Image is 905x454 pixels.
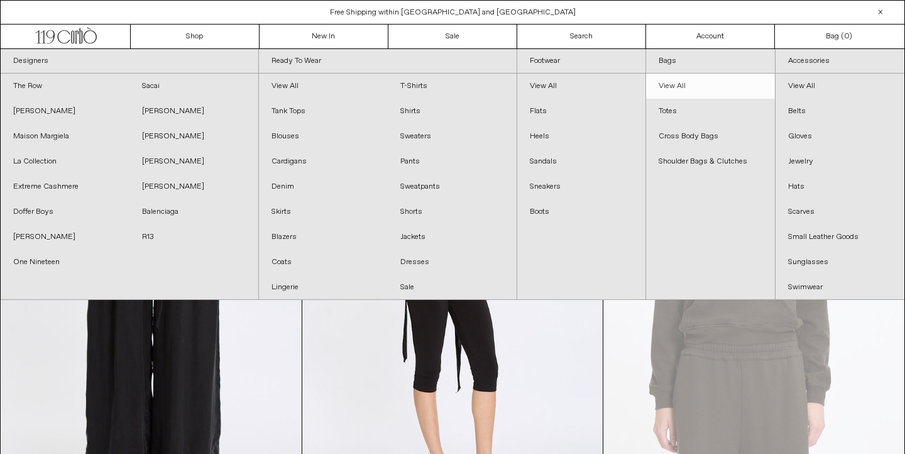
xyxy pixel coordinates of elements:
[1,149,129,174] a: La Collection
[776,275,904,300] a: Swimwear
[259,275,388,300] a: Lingerie
[517,199,646,224] a: Boots
[129,224,258,250] a: R13
[388,149,517,174] a: Pants
[517,49,646,74] a: Footwear
[517,25,646,48] a: Search
[776,199,904,224] a: Scarves
[259,224,388,250] a: Blazers
[259,124,388,149] a: Blouses
[776,250,904,275] a: Sunglasses
[129,74,258,99] a: Sacai
[330,8,576,18] a: Free Shipping within [GEOGRAPHIC_DATA] and [GEOGRAPHIC_DATA]
[388,25,517,48] a: Sale
[129,149,258,174] a: [PERSON_NAME]
[1,74,129,99] a: The Row
[259,199,388,224] a: Skirts
[129,174,258,199] a: [PERSON_NAME]
[388,199,517,224] a: Shorts
[131,25,260,48] a: Shop
[776,149,904,174] a: Jewelry
[388,275,517,300] a: Sale
[259,250,388,275] a: Coats
[646,49,775,74] a: Bags
[388,74,517,99] a: T-Shirts
[844,31,849,42] span: 0
[129,99,258,124] a: [PERSON_NAME]
[1,174,129,199] a: Extreme Cashmere
[517,74,646,99] a: View All
[1,224,129,250] a: [PERSON_NAME]
[388,224,517,250] a: Jackets
[646,25,775,48] a: Account
[1,99,129,124] a: [PERSON_NAME]
[844,31,852,42] span: )
[646,149,775,174] a: Shoulder Bags & Clutches
[129,124,258,149] a: [PERSON_NAME]
[776,49,904,74] a: Accessories
[388,99,517,124] a: Shirts
[776,74,904,99] a: View All
[517,124,646,149] a: Heels
[260,25,388,48] a: New In
[388,124,517,149] a: Sweaters
[388,250,517,275] a: Dresses
[517,174,646,199] a: Sneakers
[259,149,388,174] a: Cardigans
[776,99,904,124] a: Belts
[776,124,904,149] a: Gloves
[517,149,646,174] a: Sandals
[1,49,258,74] a: Designers
[259,49,517,74] a: Ready To Wear
[1,250,129,275] a: One Nineteen
[259,174,388,199] a: Denim
[776,224,904,250] a: Small Leather Goods
[776,174,904,199] a: Hats
[646,124,775,149] a: Cross Body Bags
[517,99,646,124] a: Flats
[259,99,388,124] a: Tank Tops
[646,74,775,99] a: View All
[646,99,775,124] a: Totes
[1,124,129,149] a: Maison Margiela
[129,199,258,224] a: Balenciaga
[259,74,388,99] a: View All
[388,174,517,199] a: Sweatpants
[1,199,129,224] a: Doffer Boys
[775,25,904,48] a: Bag ()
